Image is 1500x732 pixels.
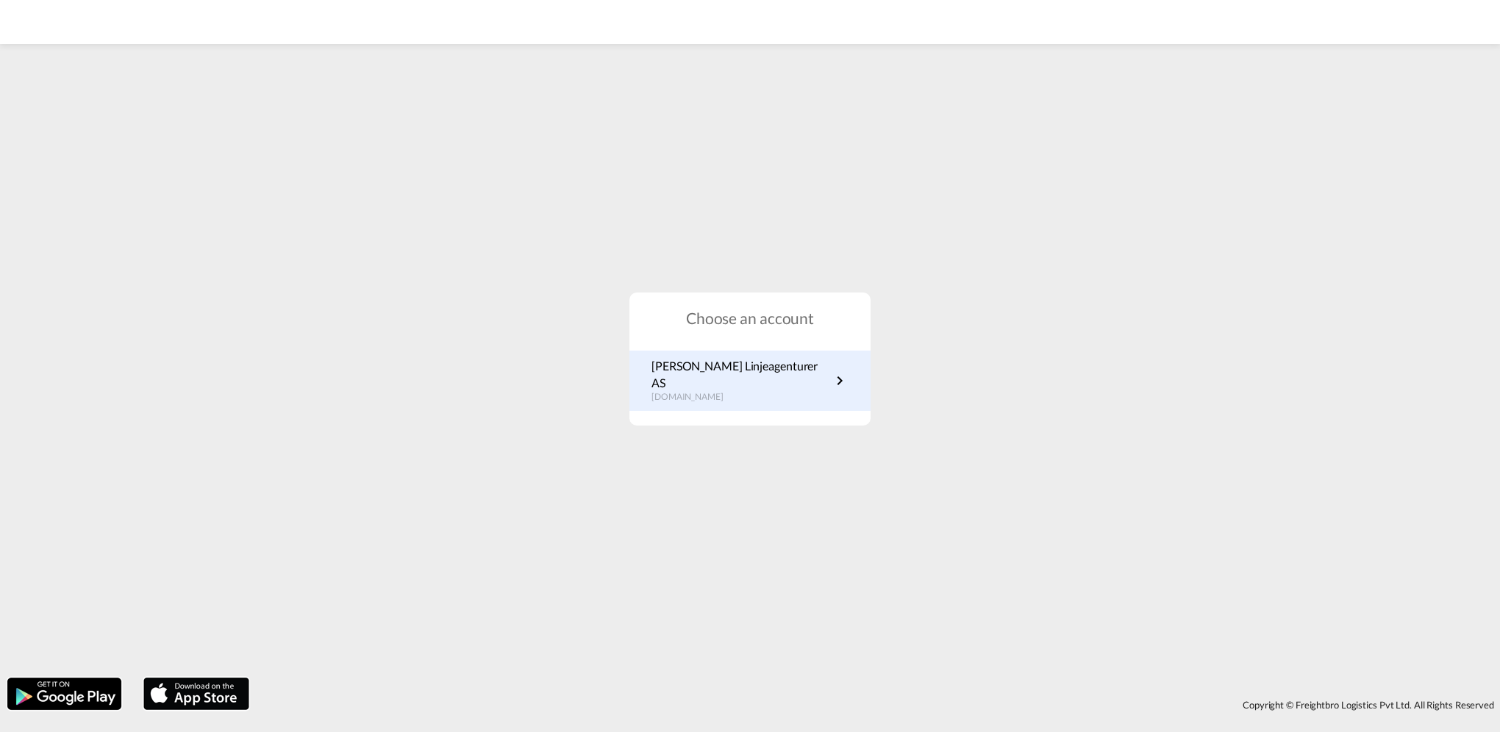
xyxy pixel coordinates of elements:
[651,358,831,391] p: [PERSON_NAME] Linjeagenturer AS
[831,372,849,390] md-icon: icon-chevron-right
[6,676,123,711] img: google.png
[257,692,1500,717] div: Copyright © Freightbro Logistics Pvt Ltd. All Rights Reserved
[629,307,871,329] h1: Choose an account
[651,358,849,403] a: [PERSON_NAME] Linjeagenturer AS[DOMAIN_NAME]
[142,676,251,711] img: apple.png
[651,391,831,403] p: [DOMAIN_NAME]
